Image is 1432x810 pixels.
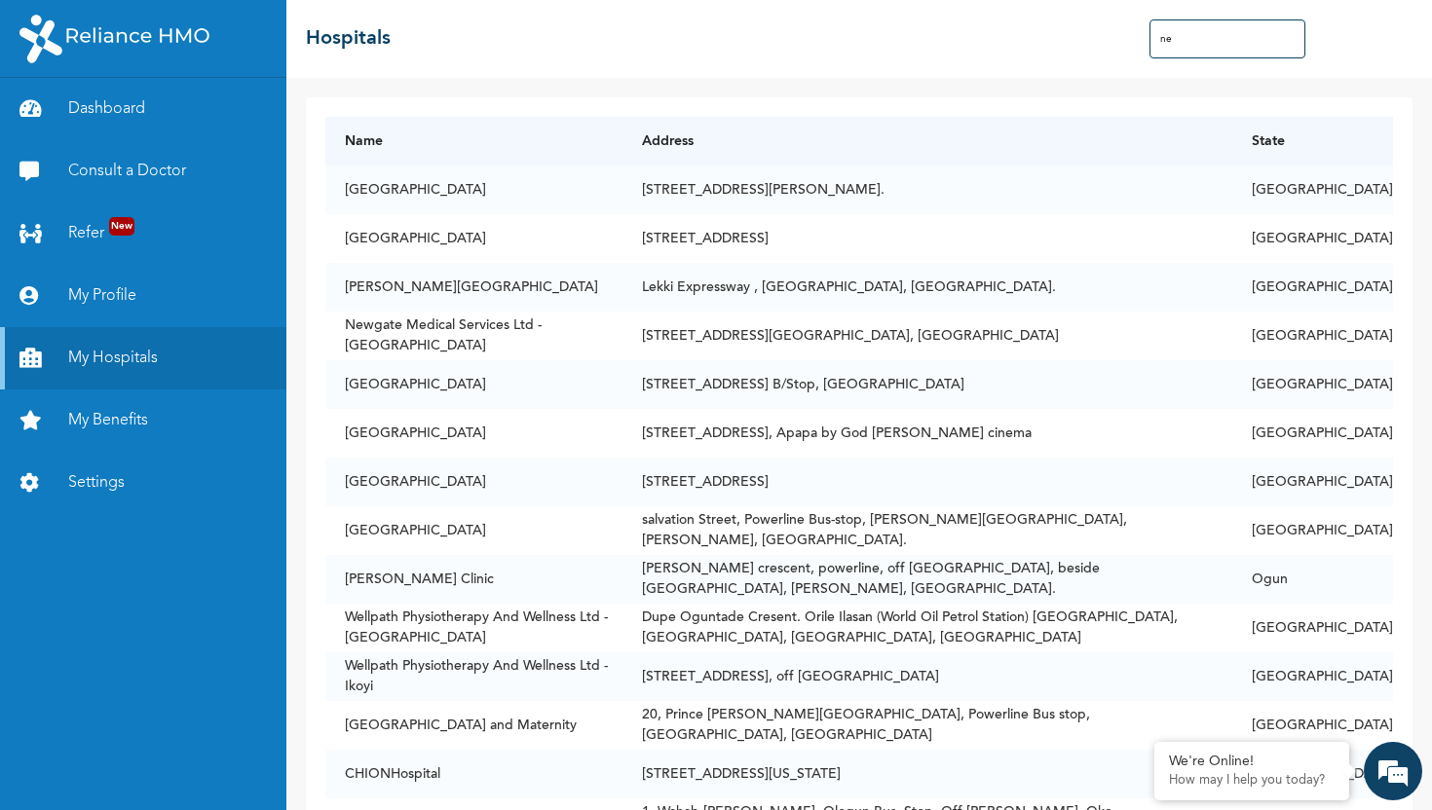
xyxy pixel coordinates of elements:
td: [GEOGRAPHIC_DATA] [1232,409,1393,458]
th: State [1232,117,1393,166]
td: [STREET_ADDRESS][US_STATE] [622,750,1232,798]
td: [GEOGRAPHIC_DATA] [1232,214,1393,263]
a: Email this transcript [119,626,262,643]
td: Lekki Expressway , [GEOGRAPHIC_DATA], [GEOGRAPHIC_DATA]. [622,263,1232,312]
td: Newgate Medical Services Ltd - [GEOGRAPHIC_DATA] [325,312,622,360]
th: Name [325,117,622,166]
div: Your chat session has ended. If you wish to continue the conversation from where you left, [44,535,337,649]
h2: Hospitals [306,24,391,54]
td: CHIONHospital [325,750,622,798]
td: [GEOGRAPHIC_DATA] [1232,360,1393,409]
td: [PERSON_NAME] crescent, powerline, off [GEOGRAPHIC_DATA], beside [GEOGRAPHIC_DATA], [PERSON_NAME]... [622,555,1232,604]
td: [GEOGRAPHIC_DATA] and Maternity [325,701,622,750]
td: [GEOGRAPHIC_DATA] [325,506,622,555]
td: [GEOGRAPHIC_DATA] [325,458,622,506]
td: [GEOGRAPHIC_DATA] [1232,263,1393,312]
div: Navigation go back [21,91,51,120]
div: Minimize live chat window [320,10,366,56]
td: [GEOGRAPHIC_DATA] [325,360,622,409]
span: Conversation [10,693,191,708]
td: salvation Street, Powerline Bus-stop, [PERSON_NAME][GEOGRAPHIC_DATA], [PERSON_NAME], [GEOGRAPHIC_... [622,506,1232,555]
td: [GEOGRAPHIC_DATA] [1232,166,1393,214]
th: Address [622,117,1232,166]
div: We're Online! [1169,754,1335,770]
p: How may I help you today? [1169,773,1335,789]
td: [GEOGRAPHIC_DATA] [1232,506,1393,555]
img: d_794563401_operators_776852000003600019 [63,86,97,125]
div: FAQs [191,659,372,720]
td: Ogun [1232,555,1393,604]
img: RelianceHMO's Logo [19,15,209,63]
td: [GEOGRAPHIC_DATA] [325,166,622,214]
td: [GEOGRAPHIC_DATA] [1232,312,1393,360]
td: [GEOGRAPHIC_DATA] [1232,458,1393,506]
input: Search Hospitals... [1149,19,1305,58]
span: Great. All you need to do is walk into a hospital accessible on your plan and provide your HMO ID... [39,124,314,338]
a: click here. [171,580,233,597]
td: [GEOGRAPHIC_DATA] [1232,701,1393,750]
td: [STREET_ADDRESS] B/Stop, [GEOGRAPHIC_DATA] [622,360,1232,409]
td: Dupe Oguntade Cresent. Orile Ilasan (World Oil Petrol Station) [GEOGRAPHIC_DATA], [GEOGRAPHIC_DAT... [622,604,1232,652]
td: [STREET_ADDRESS] [622,458,1232,506]
span: New [109,217,134,236]
td: [STREET_ADDRESS], off [GEOGRAPHIC_DATA] [622,652,1232,701]
td: Wellpath Physiotherapy And Wellness Ltd - [GEOGRAPHIC_DATA] [325,604,622,652]
td: [STREET_ADDRESS][PERSON_NAME]. [622,166,1232,214]
td: [STREET_ADDRESS], Apapa by God [PERSON_NAME] cinema [622,409,1232,458]
td: Wellpath Physiotherapy And Wellness Ltd - Ikoyi [325,652,622,701]
div: Naomi Enrollee Web Assistant [115,92,341,118]
td: [STREET_ADDRESS][GEOGRAPHIC_DATA], [GEOGRAPHIC_DATA] [622,312,1232,360]
td: [PERSON_NAME][GEOGRAPHIC_DATA] [325,263,622,312]
td: [GEOGRAPHIC_DATA] [325,409,622,458]
td: [PERSON_NAME] Clinic [325,555,622,604]
div: 1:14 AM [25,116,327,346]
td: [GEOGRAPHIC_DATA] [1232,604,1393,652]
td: 20, Prince [PERSON_NAME][GEOGRAPHIC_DATA], Powerline Bus stop, [GEOGRAPHIC_DATA], [GEOGRAPHIC_DATA] [622,701,1232,750]
td: [STREET_ADDRESS] [622,214,1232,263]
td: [GEOGRAPHIC_DATA] [1232,652,1393,701]
td: [GEOGRAPHIC_DATA] [325,214,622,263]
